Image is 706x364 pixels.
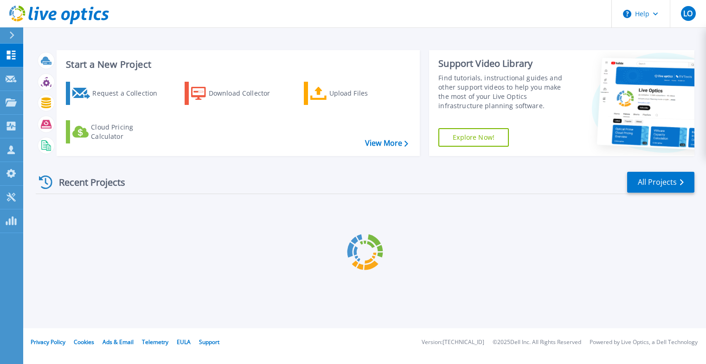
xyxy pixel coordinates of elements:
div: Support Video Library [438,58,571,70]
a: Cloud Pricing Calculator [66,120,169,143]
a: Download Collector [185,82,288,105]
a: Support [199,338,219,346]
li: © 2025 Dell Inc. All Rights Reserved [493,339,581,345]
div: Download Collector [209,84,283,103]
a: Request a Collection [66,82,169,105]
div: Cloud Pricing Calculator [91,123,165,141]
div: Find tutorials, instructional guides and other support videos to help you make the most of your L... [438,73,571,110]
h3: Start a New Project [66,59,408,70]
a: Upload Files [304,82,407,105]
a: View More [365,139,408,148]
a: Explore Now! [438,128,509,147]
span: LO [683,10,693,17]
li: Version: [TECHNICAL_ID] [422,339,484,345]
a: Ads & Email [103,338,134,346]
div: Recent Projects [36,171,138,194]
a: Privacy Policy [31,338,65,346]
a: Cookies [74,338,94,346]
a: EULA [177,338,191,346]
li: Powered by Live Optics, a Dell Technology [590,339,698,345]
div: Upload Files [329,84,404,103]
a: All Projects [627,172,694,193]
a: Telemetry [142,338,168,346]
div: Request a Collection [92,84,167,103]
